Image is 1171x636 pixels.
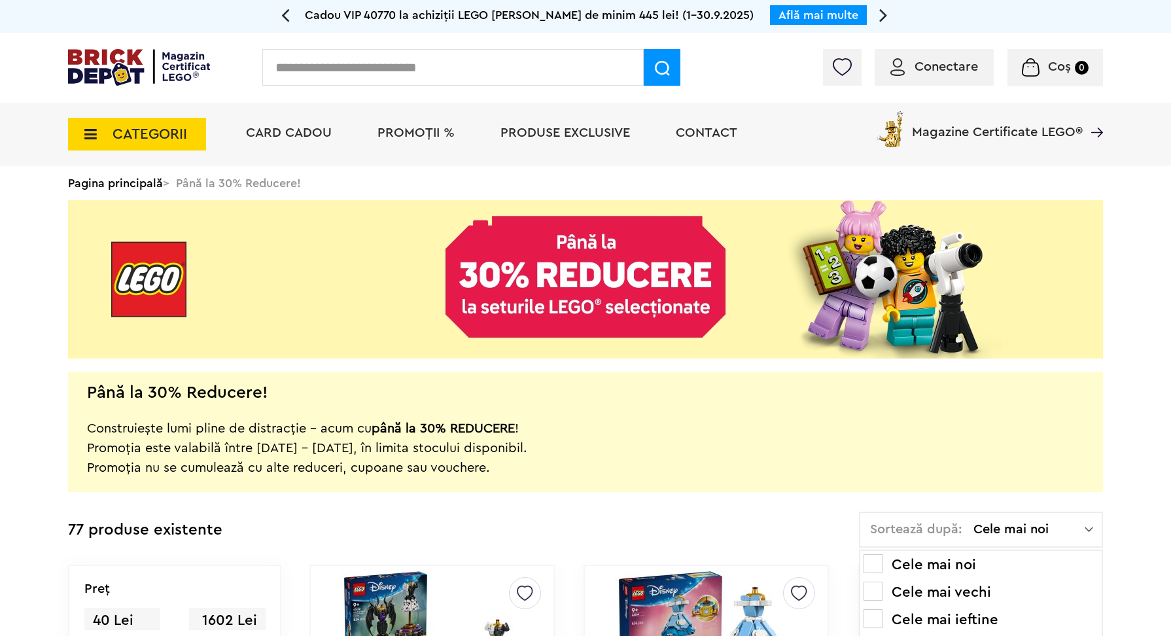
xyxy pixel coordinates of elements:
[377,126,455,139] a: PROMOȚII %
[778,9,858,21] a: Află mai multe
[500,126,630,139] a: Produse exclusive
[864,582,1098,603] li: Cele mai vechi
[890,60,978,73] a: Conectare
[84,608,160,633] span: 40 Lei
[864,554,1098,575] li: Cele mai noi
[372,422,515,435] strong: până la 30% REDUCERE
[912,109,1083,139] span: Magazine Certificate LEGO®
[68,177,163,189] a: Pagina principală
[1075,61,1089,75] small: 0
[870,523,962,536] span: Sortează după:
[189,608,265,633] span: 1602 Lei
[246,126,332,139] a: Card Cadou
[68,512,222,549] div: 77 produse existente
[973,523,1085,536] span: Cele mai noi
[676,126,737,139] a: Contact
[1048,60,1071,73] span: Coș
[1083,109,1103,122] a: Magazine Certificate LEGO®
[68,200,1103,359] img: Landing page banner
[864,609,1098,630] li: Cele mai ieftine
[915,60,978,73] span: Conectare
[87,399,527,438] p: Construiește lumi pline de distracție – acum cu !
[68,166,1103,200] div: > Până la 30% Reducere!
[87,438,527,478] p: Promoția este valabilă între [DATE] – [DATE], în limita stocului disponibil. Promoția nu se cumul...
[305,9,754,21] span: Cadou VIP 40770 la achiziții LEGO [PERSON_NAME] de minim 445 lei! (1-30.9.2025)
[113,127,187,141] span: CATEGORII
[87,386,268,399] h2: Până la 30% Reducere!
[84,582,110,595] p: Preţ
